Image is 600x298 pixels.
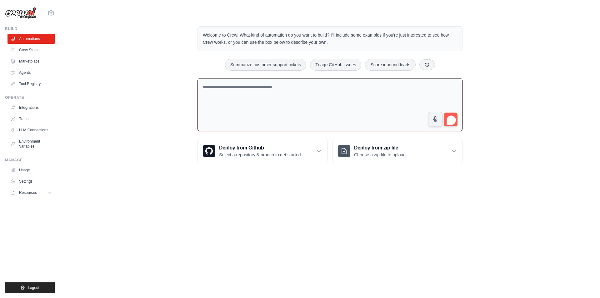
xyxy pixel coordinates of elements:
[7,103,55,113] a: Integrations
[354,144,407,152] h3: Deploy from zip file
[7,68,55,78] a: Agents
[5,95,55,100] div: Operate
[197,78,462,132] textarea: To enrich screen reader interactions, please activate Accessibility in Grammarly extension settings
[28,285,39,290] span: Logout
[7,114,55,124] a: Traces
[354,152,407,158] p: Choose a zip file to upload.
[19,190,37,195] span: Resources
[5,7,36,19] img: Logo
[5,158,55,163] div: Manage
[7,56,55,66] a: Marketplace
[310,59,361,71] button: Triage GitHub issues
[225,59,306,71] button: Summarize customer support tickets
[219,144,302,152] h3: Deploy from Github
[5,282,55,293] button: Logout
[203,32,457,46] p: Welcome to Crew! What kind of automation do you want to build? I'll include some examples if you'...
[7,125,55,135] a: LLM Connections
[7,136,55,151] a: Environment Variables
[7,34,55,44] a: Automations
[7,45,55,55] a: Crew Studio
[219,152,302,158] p: Select a repository & branch to get started.
[7,165,55,175] a: Usage
[569,268,600,298] iframe: Chat Widget
[7,176,55,186] a: Settings
[5,26,55,31] div: Build
[7,79,55,89] a: Tool Registry
[365,59,416,71] button: Score inbound leads
[7,188,55,198] button: Resources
